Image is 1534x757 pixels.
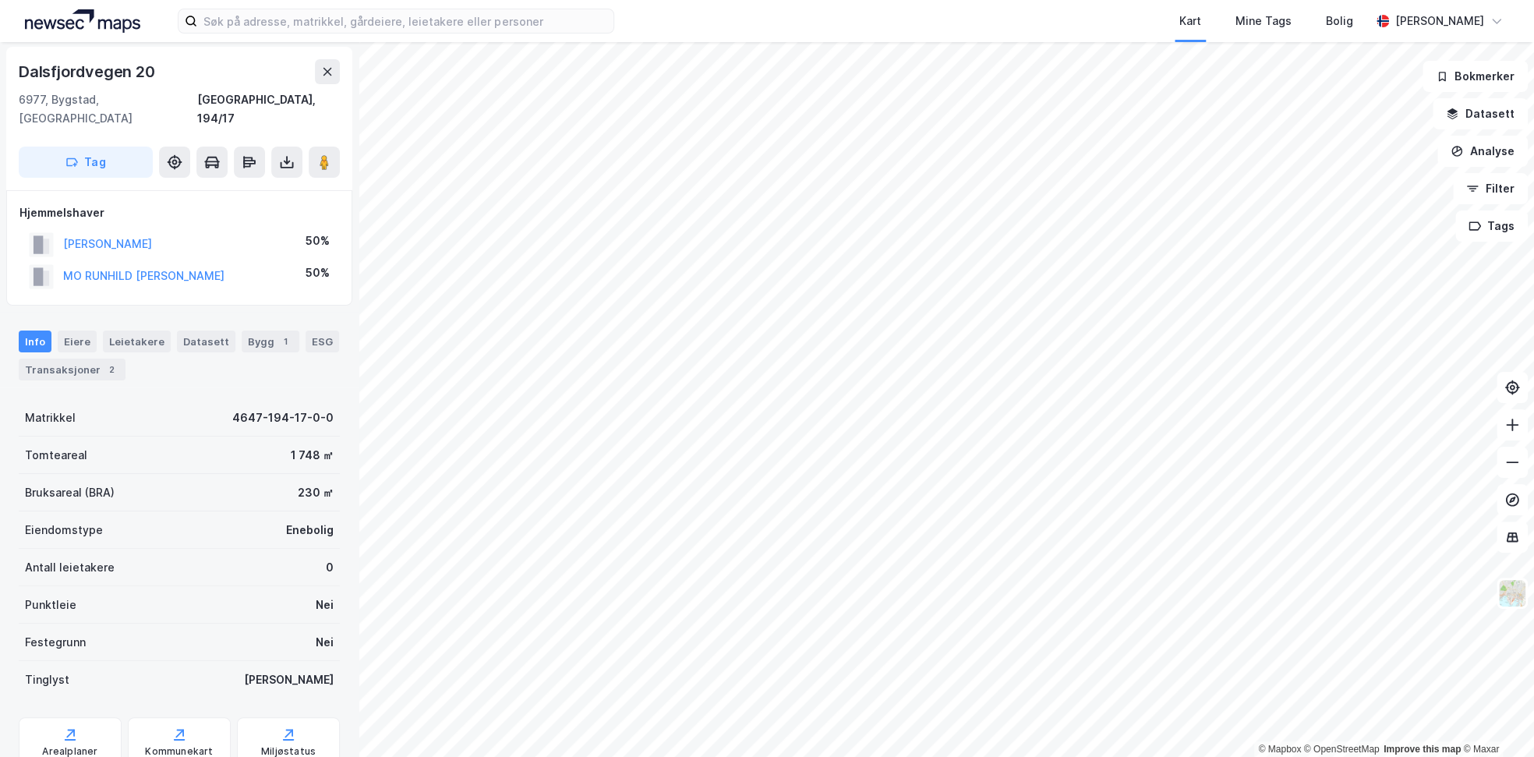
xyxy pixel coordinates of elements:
div: 230 ㎡ [298,483,334,502]
div: 50% [306,264,330,282]
div: Dalsfjordvegen 20 [19,59,158,84]
input: Søk på adresse, matrikkel, gårdeiere, leietakere eller personer [197,9,613,33]
img: logo.a4113a55bc3d86da70a041830d287a7e.svg [25,9,140,33]
div: Bruksareal (BRA) [25,483,115,502]
div: 50% [306,232,330,250]
div: Nei [316,633,334,652]
div: 1 748 ㎡ [291,446,334,465]
div: [PERSON_NAME] [244,670,334,689]
iframe: Chat Widget [1456,682,1534,757]
a: Mapbox [1258,744,1301,755]
div: 0 [326,558,334,577]
div: [PERSON_NAME] [1395,12,1484,30]
div: ESG [306,331,339,352]
div: Enebolig [286,521,334,539]
div: Punktleie [25,596,76,614]
button: Analyse [1437,136,1528,167]
div: Info [19,331,51,352]
div: Kontrollprogram for chat [1456,682,1534,757]
div: Nei [316,596,334,614]
button: Tags [1455,210,1528,242]
div: Mine Tags [1235,12,1292,30]
div: Antall leietakere [25,558,115,577]
div: 4647-194-17-0-0 [232,409,334,427]
div: Tinglyst [25,670,69,689]
div: Tomteareal [25,446,87,465]
div: Bolig [1326,12,1353,30]
div: Bygg [242,331,299,352]
div: Kart [1179,12,1201,30]
div: Festegrunn [25,633,86,652]
div: Hjemmelshaver [19,203,339,222]
div: 6977, Bygstad, [GEOGRAPHIC_DATA] [19,90,197,128]
div: [GEOGRAPHIC_DATA], 194/17 [197,90,340,128]
div: 1 [277,334,293,349]
div: 2 [104,362,119,377]
button: Tag [19,147,153,178]
a: OpenStreetMap [1304,744,1380,755]
div: Transaksjoner [19,359,125,380]
div: Datasett [177,331,235,352]
div: Matrikkel [25,409,76,427]
button: Filter [1453,173,1528,204]
button: Bokmerker [1423,61,1528,92]
div: Eiere [58,331,97,352]
div: Eiendomstype [25,521,103,539]
div: Leietakere [103,331,171,352]
button: Datasett [1433,98,1528,129]
a: Improve this map [1384,744,1461,755]
img: Z [1497,578,1527,608]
